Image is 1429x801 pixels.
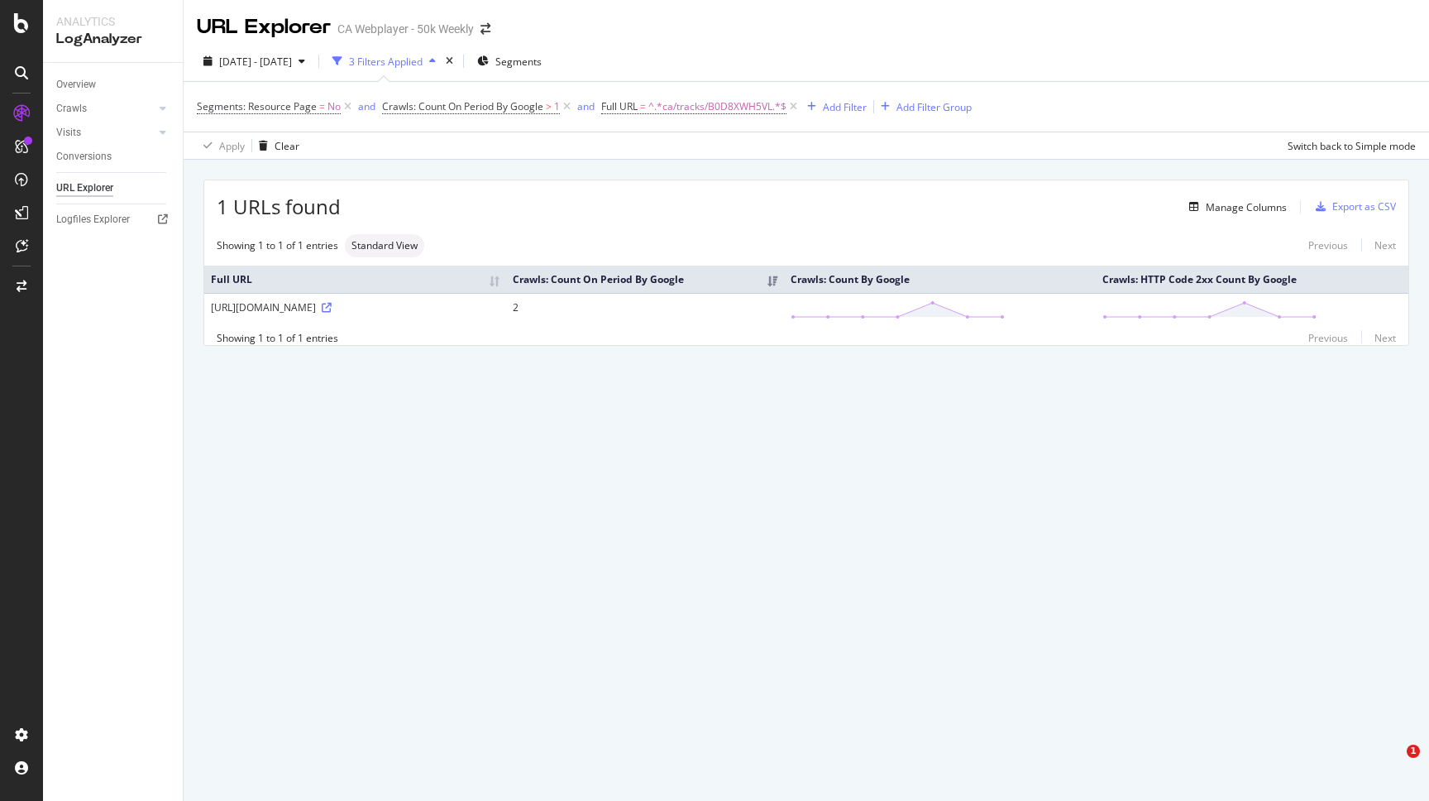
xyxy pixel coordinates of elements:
[56,100,155,118] a: Crawls
[217,238,338,252] div: Showing 1 to 1 of 1 entries
[337,21,474,37] div: CA Webplayer - 50k Weekly
[874,97,972,117] button: Add Filter Group
[56,211,171,228] a: Logfiles Explorer
[217,193,341,221] span: 1 URLs found
[56,30,170,49] div: LogAnalyzer
[648,95,786,118] span: ^.*ca/tracks/B0D8XWH5VL.*$
[1281,132,1416,159] button: Switch back to Simple mode
[197,99,317,113] span: Segments: Resource Page
[358,99,375,113] div: and
[319,99,325,113] span: =
[326,48,442,74] button: 3 Filters Applied
[801,97,867,117] button: Add Filter
[471,48,548,74] button: Segments
[506,266,784,293] th: Crawls: Count On Period By Google: activate to sort column ascending
[1183,197,1287,217] button: Manage Columns
[1332,199,1396,213] div: Export as CSV
[495,55,542,69] span: Segments
[252,132,299,159] button: Clear
[1096,266,1408,293] th: Crawls: HTTP Code 2xx Count By Google
[640,99,646,113] span: =
[56,76,171,94] a: Overview
[56,180,113,197] div: URL Explorer
[1373,745,1412,784] iframe: Intercom live chat
[345,234,424,257] div: neutral label
[823,100,867,114] div: Add Filter
[204,266,506,293] th: Full URL: activate to sort column ascending
[56,124,155,141] a: Visits
[219,55,292,69] span: [DATE] - [DATE]
[197,132,245,159] button: Apply
[896,100,972,114] div: Add Filter Group
[358,98,375,114] button: and
[577,99,595,113] div: and
[349,55,423,69] div: 3 Filters Applied
[275,139,299,153] div: Clear
[56,100,87,118] div: Crawls
[211,300,499,314] div: [URL][DOMAIN_NAME]
[56,148,171,165] a: Conversions
[1309,194,1396,220] button: Export as CSV
[217,331,338,345] div: Showing 1 to 1 of 1 entries
[1206,200,1287,214] div: Manage Columns
[327,95,341,118] span: No
[546,99,552,113] span: >
[219,139,245,153] div: Apply
[382,99,543,113] span: Crawls: Count On Period By Google
[56,13,170,30] div: Analytics
[1288,139,1416,153] div: Switch back to Simple mode
[56,76,96,94] div: Overview
[442,53,456,70] div: times
[784,266,1097,293] th: Crawls: Count By Google
[601,99,638,113] span: Full URL
[56,211,130,228] div: Logfiles Explorer
[506,293,784,326] td: 2
[197,48,312,74] button: [DATE] - [DATE]
[56,124,81,141] div: Visits
[577,98,595,114] button: and
[1407,745,1420,758] span: 1
[56,148,112,165] div: Conversions
[351,241,418,251] span: Standard View
[554,95,560,118] span: 1
[197,13,331,41] div: URL Explorer
[56,180,171,197] a: URL Explorer
[480,23,490,35] div: arrow-right-arrow-left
